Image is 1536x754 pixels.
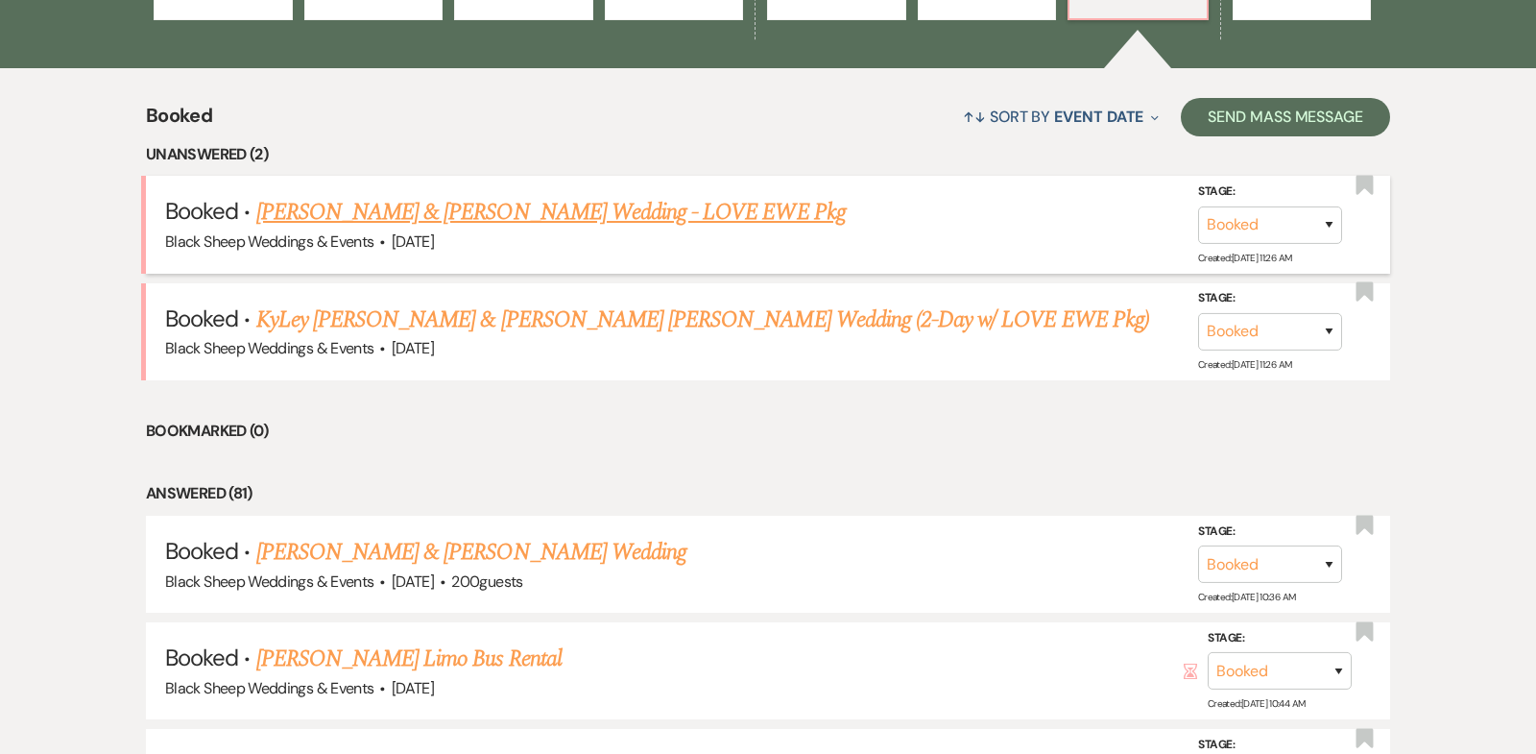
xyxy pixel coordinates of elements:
span: Booked [146,101,212,142]
span: [DATE] [392,678,434,698]
button: Send Mass Message [1181,98,1390,136]
li: Bookmarked (0) [146,419,1390,444]
span: Black Sheep Weddings & Events [165,678,373,698]
span: Created: [DATE] 10:44 AM [1208,697,1305,710]
label: Stage: [1198,182,1342,203]
li: Answered (81) [146,481,1390,506]
span: Booked [165,304,238,333]
span: ↑↓ [963,107,986,127]
span: Event Date [1054,107,1143,127]
span: 200 guests [451,572,522,592]
span: Created: [DATE] 11:26 AM [1198,358,1291,371]
label: Stage: [1208,628,1352,649]
span: Created: [DATE] 11:26 AM [1198,251,1291,263]
span: Booked [165,196,238,226]
span: [DATE] [392,338,434,358]
a: [PERSON_NAME] & [PERSON_NAME] Wedding [256,535,686,570]
span: [DATE] [392,572,434,592]
span: Black Sheep Weddings & Events [165,231,373,252]
span: Black Sheep Weddings & Events [165,572,373,592]
button: Sort By Event Date [955,91,1166,142]
a: [PERSON_NAME] Limo Bus Rental [256,642,562,676]
span: Booked [165,643,238,672]
a: [PERSON_NAME] & [PERSON_NAME] Wedding - LOVE EWE Pkg [256,195,846,230]
span: Black Sheep Weddings & Events [165,338,373,358]
span: Booked [165,536,238,566]
a: KyLey [PERSON_NAME] & [PERSON_NAME] [PERSON_NAME] Wedding (2-Day w/ LOVE EWE Pkg) [256,303,1149,337]
span: Created: [DATE] 10:36 AM [1198,591,1295,603]
span: [DATE] [392,231,434,252]
label: Stage: [1198,288,1342,309]
label: Stage: [1198,521,1342,542]
li: Unanswered (2) [146,142,1390,167]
